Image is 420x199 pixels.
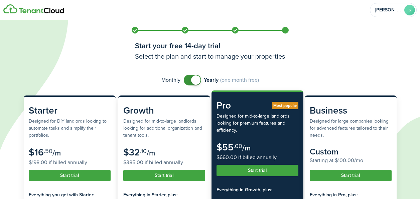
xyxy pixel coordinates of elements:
subscription-pricing-card-price-period: /m [147,147,155,158]
button: Start trial [123,170,205,181]
subscription-pricing-card-price-amount: $55 [217,140,234,154]
subscription-pricing-card-description: Designed for large companies looking for advanced features tailored to their needs. [310,118,392,139]
subscription-pricing-card-price-annual: $198.00 if billed annually [29,158,111,167]
subscription-pricing-card-description: Designed for mid-to-large landlords looking for premium features and efficiency. [217,113,298,134]
h3: Select the plan and start to manage your properties [135,51,285,61]
subscription-pricing-card-price-amount: Custom [310,145,338,158]
span: Monthly [161,76,180,84]
subscription-pricing-card-features-title: Everything in Growth, plus: [217,186,298,193]
subscription-pricing-card-features-title: Everything in Starter, plus: [123,191,205,198]
subscription-pricing-card-features-title: Everything you get with Starter: [29,191,111,198]
subscription-pricing-card-features-title: Everything in Pro, plus: [310,191,392,198]
subscription-pricing-card-price-period: /m [52,147,61,158]
subscription-pricing-card-description: Designed for DIY landlords looking to automate tasks and simplify their portfolios. [29,118,111,139]
subscription-pricing-card-title: Business [310,104,392,118]
h1: Start your free 14-day trial [135,40,285,51]
subscription-pricing-card-title: Pro [217,98,298,113]
subscription-pricing-card-price-cents: .50 [44,147,52,155]
subscription-pricing-card-price-annual: $385.00 if billed annually [123,158,205,167]
subscription-pricing-card-price-period: /m [242,142,251,153]
subscription-pricing-card-title: Growth [123,104,205,118]
subscription-pricing-card-title: Starter [29,104,111,118]
subscription-pricing-card-price-annual: Starting at $100.00/mo [310,156,392,164]
subscription-pricing-card-description: Designed for mid-to-large landlords looking for additional organization and tenant tools. [123,118,205,139]
button: Start trial [217,165,298,176]
button: Open menu [370,3,417,17]
subscription-pricing-card-price-cents: .10 [140,147,147,155]
button: Start trial [29,170,111,181]
subscription-pricing-card-price-amount: $32 [123,145,140,159]
avatar-text: S [404,5,415,15]
img: Logo [3,4,64,14]
subscription-pricing-card-price-cents: .00 [234,142,242,150]
subscription-pricing-card-price-annual: $660.00 if billed annually [217,153,298,161]
span: Stephanie [375,8,402,12]
span: Most popular [273,103,297,109]
button: Start trial [310,170,392,181]
subscription-pricing-card-price-amount: $16 [29,145,44,159]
